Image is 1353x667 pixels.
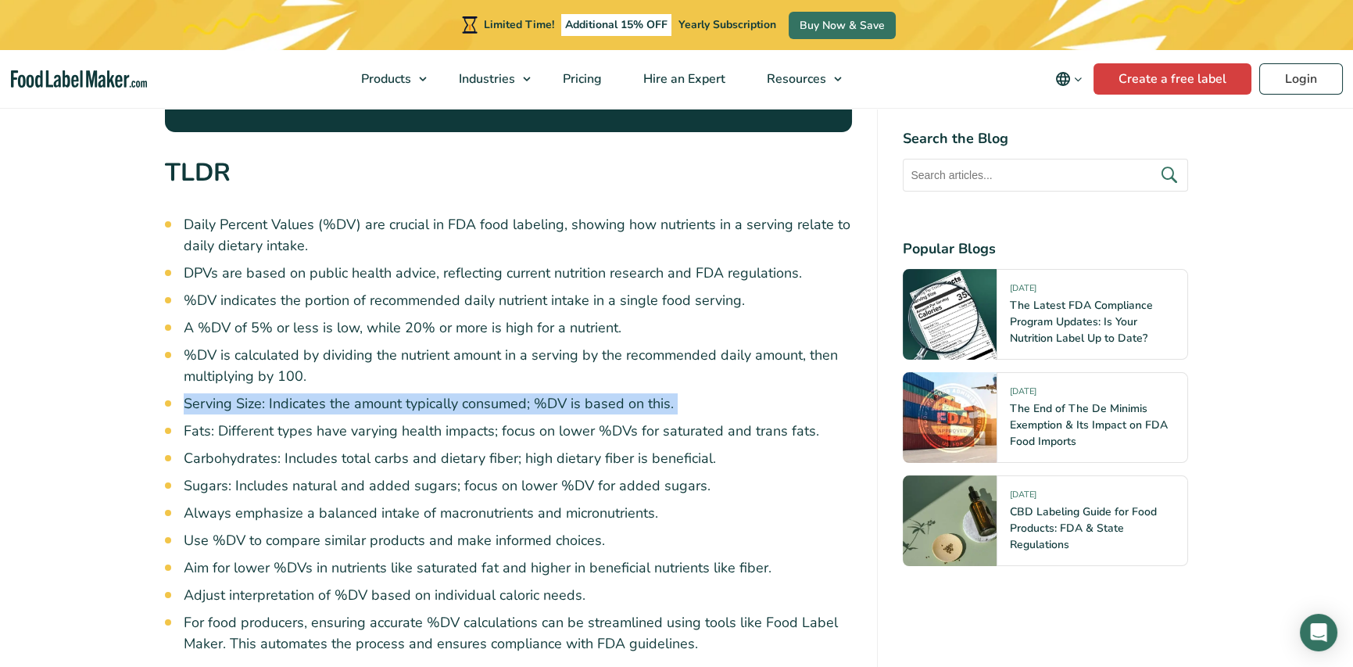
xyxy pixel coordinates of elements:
li: Serving Size: Indicates the amount typically consumed; %DV is based on this. [184,393,853,414]
span: [DATE] [1010,282,1036,300]
li: %DV is calculated by dividing the nutrient amount in a serving by the recommended daily amount, t... [184,345,853,387]
a: Products [341,50,435,108]
li: Adjust interpretation of %DV based on individual caloric needs. [184,585,853,606]
span: Pricing [558,70,603,88]
li: A %DV of 5% or less is low, while 20% or more is high for a nutrient. [184,317,853,339]
a: Resources [746,50,850,108]
button: Change language [1044,63,1093,95]
li: Use %DV to compare similar products and make informed choices. [184,530,853,551]
li: DPVs are based on public health advice, reflecting current nutrition research and FDA regulations. [184,263,853,284]
li: Daily Percent Values (%DV) are crucial in FDA food labeling, showing how nutrients in a serving r... [184,214,853,256]
li: For food producers, ensuring accurate %DV calculations can be streamlined using tools like Food L... [184,612,853,654]
strong: TLDR [165,156,231,189]
li: Always emphasize a balanced intake of macronutrients and micronutrients. [184,503,853,524]
h4: Popular Blogs [903,238,1188,260]
span: [DATE] [1010,385,1036,403]
span: Products [356,70,413,88]
a: Login [1259,63,1343,95]
a: Industries [438,50,539,108]
h4: Search the Blog [903,128,1188,149]
span: Additional 15% OFF [561,14,671,36]
li: Fats: Different types have varying health impacts; focus on lower %DVs for saturated and trans fats. [184,421,853,442]
span: Yearly Subscription [678,17,776,32]
a: Food Label Maker homepage [11,70,147,88]
input: Search articles... [903,159,1188,192]
span: Resources [762,70,828,88]
li: Carbohydrates: Includes total carbs and dietary fiber; high dietary fiber is beneficial. [184,448,853,469]
div: Open Intercom Messenger [1300,614,1337,651]
a: CBD Labeling Guide for Food Products: FDA & State Regulations [1010,504,1157,552]
li: Aim for lower %DVs in nutrients like saturated fat and higher in beneficial nutrients like fiber. [184,558,853,579]
a: Hire an Expert [623,50,743,108]
span: [DATE] [1010,489,1036,507]
span: Industries [454,70,517,88]
a: The Latest FDA Compliance Program Updates: Is Your Nutrition Label Up to Date? [1010,298,1153,346]
a: Create a free label [1093,63,1251,95]
a: The End of The De Minimis Exemption & Its Impact on FDA Food Imports [1010,401,1168,449]
a: Buy Now & Save [789,12,896,39]
li: %DV indicates the portion of recommended daily nutrient intake in a single food serving. [184,290,853,311]
span: Limited Time! [484,17,554,32]
a: Pricing [542,50,619,108]
li: Sugars: Includes natural and added sugars; focus on lower %DV for added sugars. [184,475,853,497]
span: Hire an Expert [639,70,727,88]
